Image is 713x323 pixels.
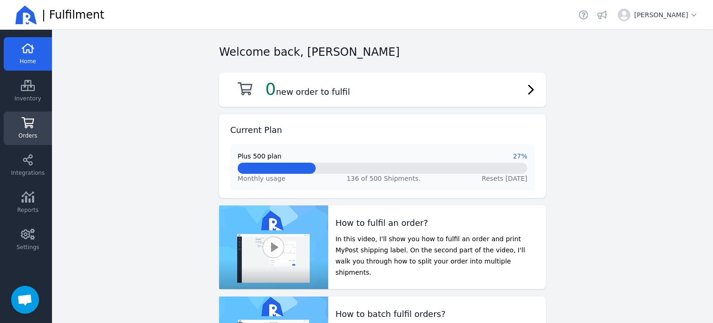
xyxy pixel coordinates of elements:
span: Reports [17,206,39,214]
span: Inventory [14,95,41,102]
span: 136 of 500 Shipments. [347,175,421,182]
span: Plus 500 plan [238,152,281,161]
span: 27% [513,152,527,161]
h2: Welcome back, [PERSON_NAME] [219,45,400,59]
span: Settings [16,244,39,251]
h2: How to fulfil an order? [336,217,538,230]
span: Orders [19,132,37,139]
span: Integrations [11,169,45,177]
button: [PERSON_NAME] [614,5,702,25]
span: [PERSON_NAME] [634,10,698,20]
img: Ricemill Logo [15,4,37,26]
a: Helpdesk [577,8,590,21]
h2: Current Plan [230,124,282,137]
span: | Fulfilment [42,7,104,22]
div: Open chat [11,286,39,314]
span: Monthly usage [238,174,285,183]
h2: How to batch fulfil orders? [336,308,538,321]
span: 0 [266,79,276,99]
span: Resets [DATE] [482,175,527,182]
span: Home [19,58,36,65]
h2: new order to fulfil [266,80,350,99]
p: In this video, I'll show you how to fulfil an order and print MyPost shipping label. On the secon... [336,233,538,278]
